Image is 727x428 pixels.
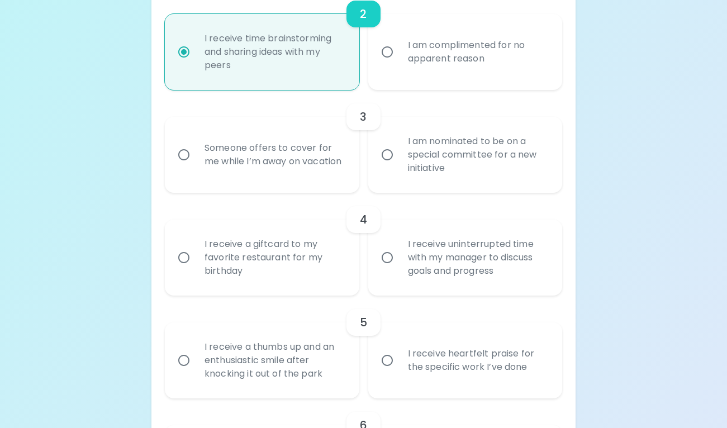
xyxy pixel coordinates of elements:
[196,327,353,394] div: I receive a thumbs up and an enthusiastic smile after knocking it out of the park
[360,108,367,126] h6: 3
[360,313,367,331] h6: 5
[360,5,367,23] h6: 2
[196,128,353,182] div: Someone offers to cover for me while I’m away on vacation
[360,211,367,229] h6: 4
[165,296,562,398] div: choice-group-check
[196,224,353,291] div: I receive a giftcard to my favorite restaurant for my birthday
[196,18,353,85] div: I receive time brainstorming and sharing ideas with my peers
[399,121,556,188] div: I am nominated to be on a special committee for a new initiative
[165,193,562,296] div: choice-group-check
[399,224,556,291] div: I receive uninterrupted time with my manager to discuss goals and progress
[399,25,556,79] div: I am complimented for no apparent reason
[165,90,562,193] div: choice-group-check
[399,334,556,387] div: I receive heartfelt praise for the specific work I’ve done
